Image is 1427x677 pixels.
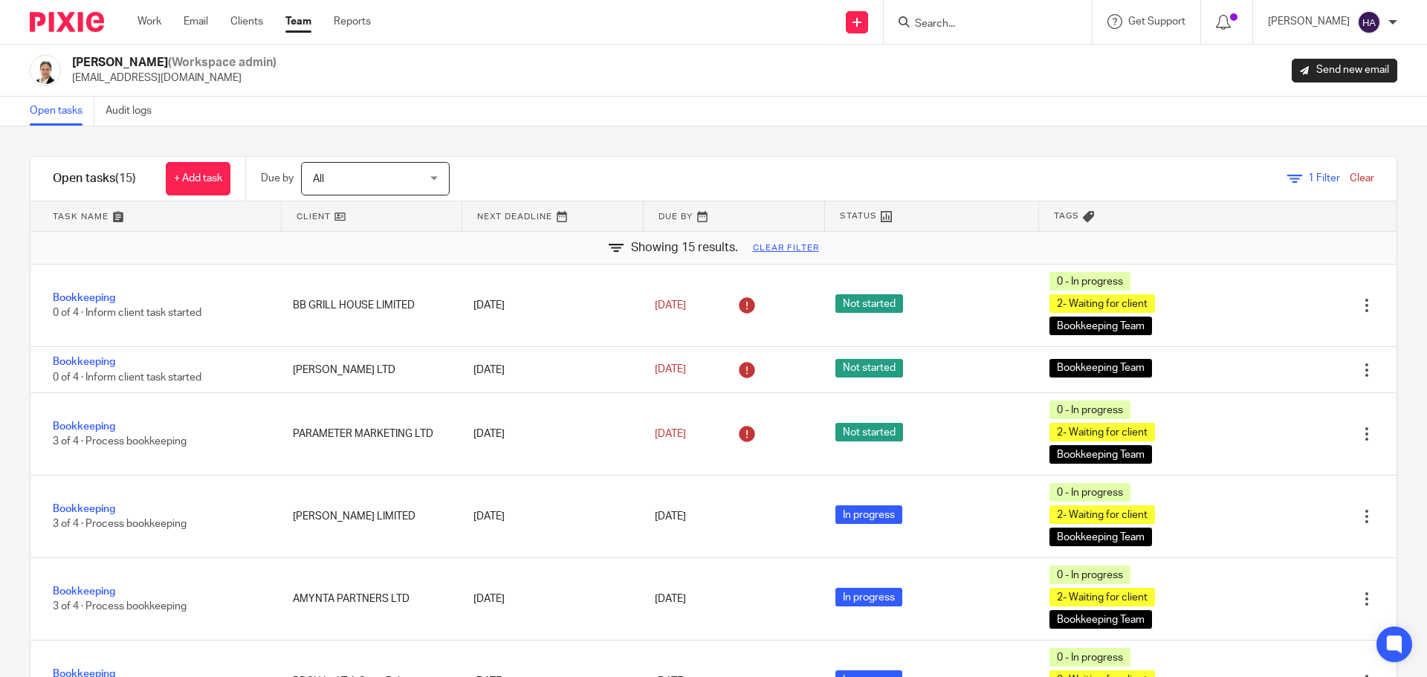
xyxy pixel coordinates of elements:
[835,423,903,441] span: Not started
[1049,588,1155,606] span: 2- Waiting for client
[53,357,115,367] a: Bookkeeping
[1049,566,1130,584] span: 0 - In progress
[30,12,104,32] img: Pixie
[72,71,276,85] p: [EMAIL_ADDRESS][DOMAIN_NAME]
[230,14,263,29] a: Clients
[53,421,115,432] a: Bookkeeping
[53,504,115,514] a: Bookkeeping
[1268,14,1350,29] p: [PERSON_NAME]
[753,242,819,254] a: Clear filter
[1049,648,1130,667] span: 0 - In progress
[1049,610,1152,629] span: Bookkeeping Team
[1049,445,1152,464] span: Bookkeeping Team
[631,239,738,256] span: Showing 15 results.
[53,171,136,187] h1: Open tasks
[53,436,187,447] span: 3 of 4 · Process bookkeeping
[261,171,294,186] p: Due by
[72,55,276,71] h2: [PERSON_NAME]
[459,355,639,385] div: [DATE]
[53,372,201,383] span: 0 of 4 · Inform client task started
[1049,359,1152,378] span: Bookkeeping Team
[30,97,94,126] a: Open tasks
[334,14,371,29] a: Reports
[1049,423,1155,441] span: 2- Waiting for client
[1128,16,1185,27] span: Get Support
[106,97,163,126] a: Audit logs
[1049,401,1130,419] span: 0 - In progress
[53,308,201,319] span: 0 of 4 · Inform client task started
[840,210,877,222] span: Status
[835,588,902,606] span: In progress
[115,172,136,184] span: (15)
[1054,210,1079,222] span: Tags
[1308,173,1314,184] span: 1
[1292,59,1397,82] a: Send new email
[53,601,187,612] span: 3 of 4 · Process bookkeeping
[1049,528,1152,546] span: Bookkeeping Team
[1049,483,1130,502] span: 0 - In progress
[278,502,459,531] div: [PERSON_NAME] LIMITED
[285,14,311,29] a: Team
[835,294,903,313] span: Not started
[459,419,639,449] div: [DATE]
[459,291,639,320] div: [DATE]
[1357,10,1381,34] img: svg%3E
[1350,173,1374,184] a: Clear
[459,502,639,531] div: [DATE]
[53,293,115,303] a: Bookkeeping
[53,586,115,597] a: Bookkeeping
[835,359,903,378] span: Not started
[166,162,230,195] a: + Add task
[30,55,61,86] img: Untitled%20(5%20%C3%97%205%20cm)%20(2).png
[1049,505,1155,524] span: 2- Waiting for client
[655,300,686,311] span: [DATE]
[53,519,187,529] span: 3 of 4 · Process bookkeeping
[835,505,902,524] span: In progress
[313,174,324,184] span: All
[655,429,686,439] span: [DATE]
[278,291,459,320] div: BB GRILL HOUSE LIMITED
[137,14,161,29] a: Work
[278,355,459,385] div: [PERSON_NAME] LTD
[655,365,686,375] span: [DATE]
[278,419,459,449] div: PARAMETER MARKETING LTD
[459,584,639,614] div: [DATE]
[655,511,686,522] span: [DATE]
[1049,294,1155,313] span: 2- Waiting for client
[1308,173,1340,184] span: Filter
[278,584,459,614] div: AMYNTA PARTNERS LTD
[913,18,1047,31] input: Search
[168,56,276,68] span: (Workspace admin)
[1049,317,1152,335] span: Bookkeeping Team
[655,594,686,604] span: [DATE]
[184,14,208,29] a: Email
[1049,272,1130,291] span: 0 - In progress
